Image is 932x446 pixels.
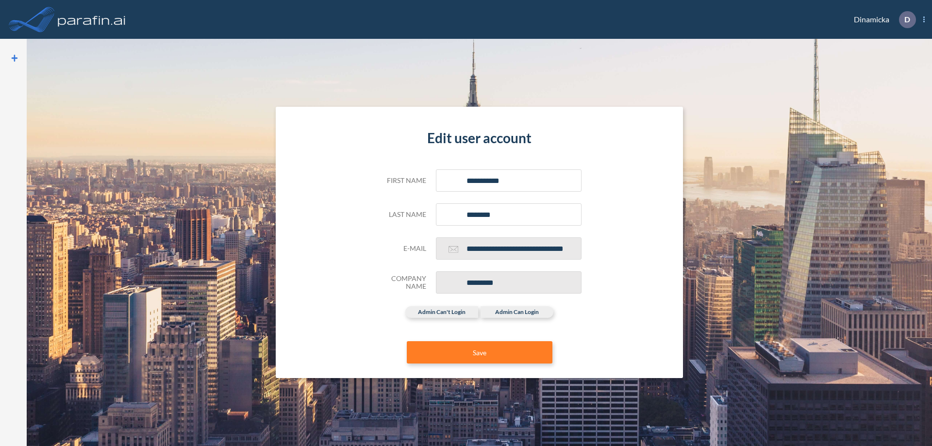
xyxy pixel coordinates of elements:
[378,211,426,219] h5: Last name
[56,10,128,29] img: logo
[378,245,426,253] h5: E-mail
[378,130,582,147] h4: Edit user account
[904,15,910,24] p: D
[405,306,478,318] label: admin can't login
[378,177,426,185] h5: First name
[481,306,553,318] label: admin can login
[378,275,426,291] h5: Company Name
[407,341,552,363] button: Save
[839,11,925,28] div: Dinamicka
